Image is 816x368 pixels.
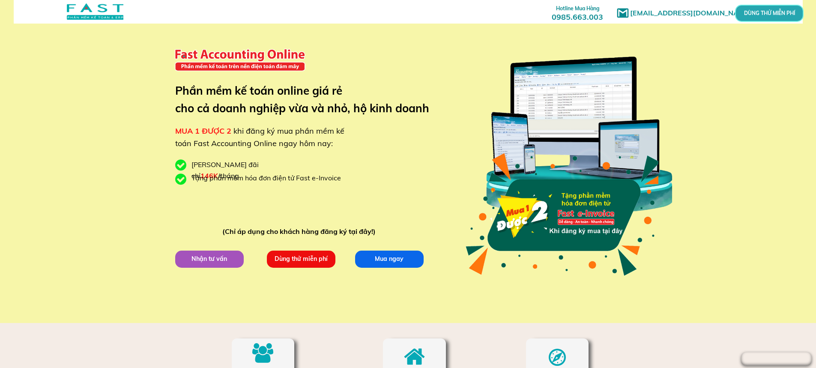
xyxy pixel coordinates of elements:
[542,3,613,21] h3: 0985.663.003
[630,8,756,19] h1: [EMAIL_ADDRESS][DOMAIN_NAME]
[355,250,424,267] p: Mua ngay
[175,126,344,148] span: khi đăng ký mua phần mềm kế toán Fast Accounting Online ngay hôm nay:
[175,126,231,136] span: MUA 1 ĐƯỢC 2
[266,250,335,267] p: Dùng thử miễn phí
[758,11,781,16] p: DÙNG THỬ MIỄN PHÍ
[191,159,303,181] div: [PERSON_NAME] đãi chỉ /tháng
[175,82,442,117] h3: Phần mềm kế toán online giá rẻ cho cả doanh nghiệp vừa và nhỏ, hộ kinh doanh
[175,250,244,267] p: Nhận tư vấn
[222,226,380,237] div: (Chỉ áp dụng cho khách hàng đăng ký tại đây!)
[191,173,347,184] div: Tặng phần mềm hóa đơn điện tử Fast e-Invoice
[556,5,599,12] span: Hotline Mua Hàng
[200,171,218,180] span: 146K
